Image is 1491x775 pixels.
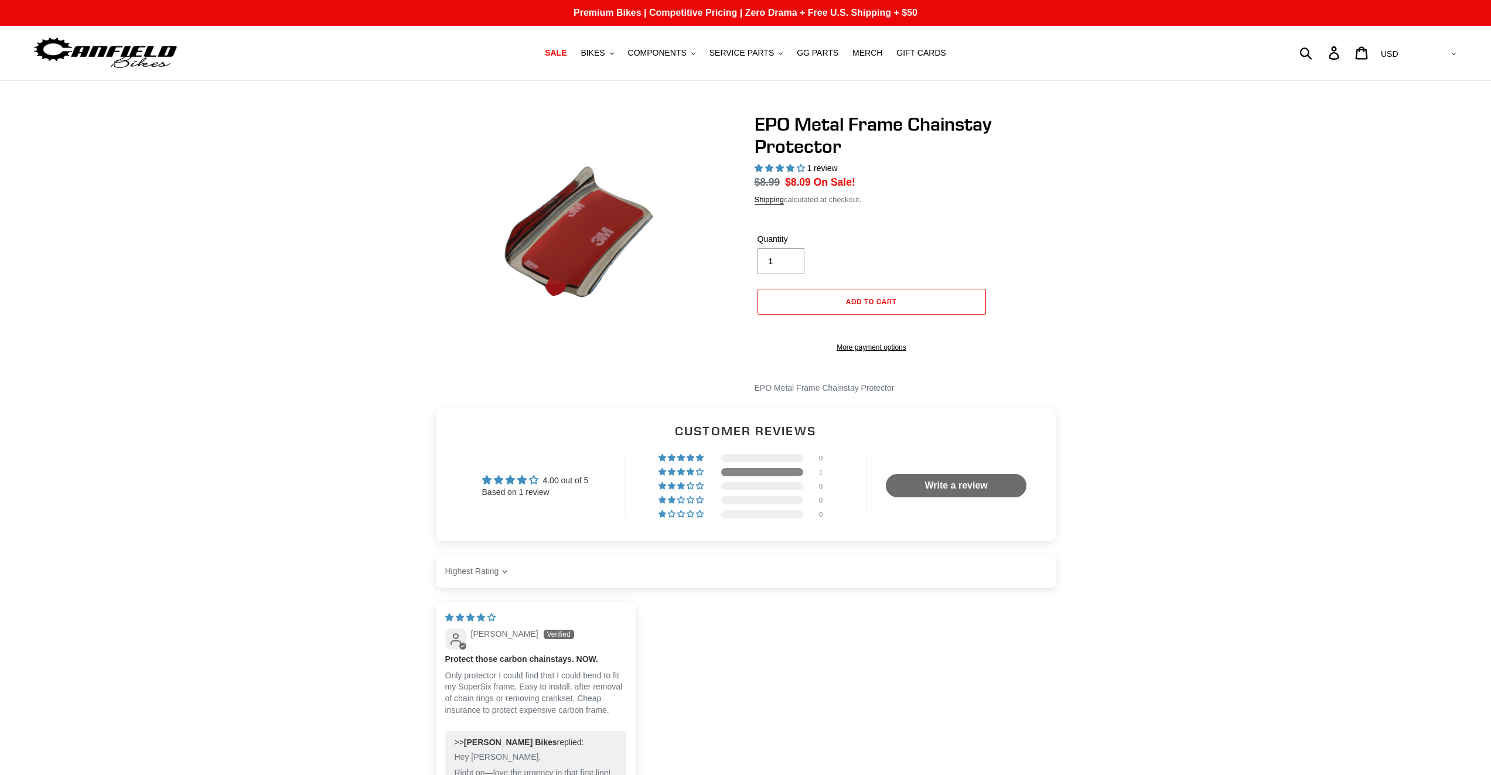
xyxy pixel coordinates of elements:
[455,752,617,763] p: Hey [PERSON_NAME],
[455,737,617,749] div: >> replied:
[797,48,838,58] span: GG PARTS
[471,629,538,639] span: [PERSON_NAME]
[543,476,588,485] span: 4.00 out of 5
[758,342,986,353] a: More payment options
[445,654,626,665] b: Protect those carbon chainstays. NOW.
[659,468,705,476] div: 100% (1) reviews with 4 star rating
[846,297,897,306] span: Add to cart
[445,422,1046,439] h2: Customer Reviews
[807,163,837,173] span: 1 review
[709,48,774,58] span: SERVICE PARTS
[896,48,946,58] span: GIFT CARDS
[755,194,1065,206] div: calculated at checkout.
[852,48,882,58] span: MERCH
[545,48,567,58] span: SALE
[575,45,619,61] button: BIKES
[445,560,511,583] select: Sort dropdown
[32,35,179,71] img: Canfield Bikes
[758,233,869,245] label: Quantity
[539,45,572,61] a: SALE
[819,468,833,476] div: 1
[755,382,1065,394] div: EPO Metal Frame Chainstay Protector
[622,45,701,61] button: COMPONENTS
[890,45,952,61] a: GIFT CARDS
[755,113,1065,158] h1: EPO Metal Frame Chainstay Protector
[482,473,589,487] div: Average rating is 4.00 stars
[628,48,687,58] span: COMPONENTS
[755,195,784,205] a: Shipping
[785,176,811,188] span: $8.09
[814,175,855,190] span: On Sale!
[755,163,807,173] span: 4.00 stars
[886,474,1026,497] a: Write a review
[482,487,589,499] div: Based on 1 review
[581,48,605,58] span: BIKES
[758,289,986,315] button: Add to cart
[445,670,626,716] p: Only protector I could find that I could bend to fit my SuperSix frame, Easy to install, after re...
[704,45,789,61] button: SERVICE PARTS
[847,45,888,61] a: MERCH
[464,738,557,747] b: [PERSON_NAME] Bikes
[1306,40,1336,66] input: Search
[445,613,496,622] span: 4 star review
[791,45,844,61] a: GG PARTS
[755,176,780,188] s: $8.99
